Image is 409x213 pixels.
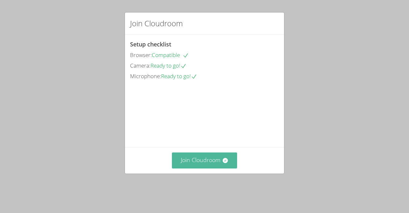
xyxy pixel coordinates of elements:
button: Join Cloudroom [172,152,237,168]
h2: Join Cloudroom [130,18,183,29]
span: Compatible [152,51,189,59]
span: Camera: [130,62,150,69]
span: Browser: [130,51,152,59]
span: Ready to go! [161,72,197,80]
span: Microphone: [130,72,161,80]
span: Ready to go! [150,62,187,69]
span: Setup checklist [130,40,171,48]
